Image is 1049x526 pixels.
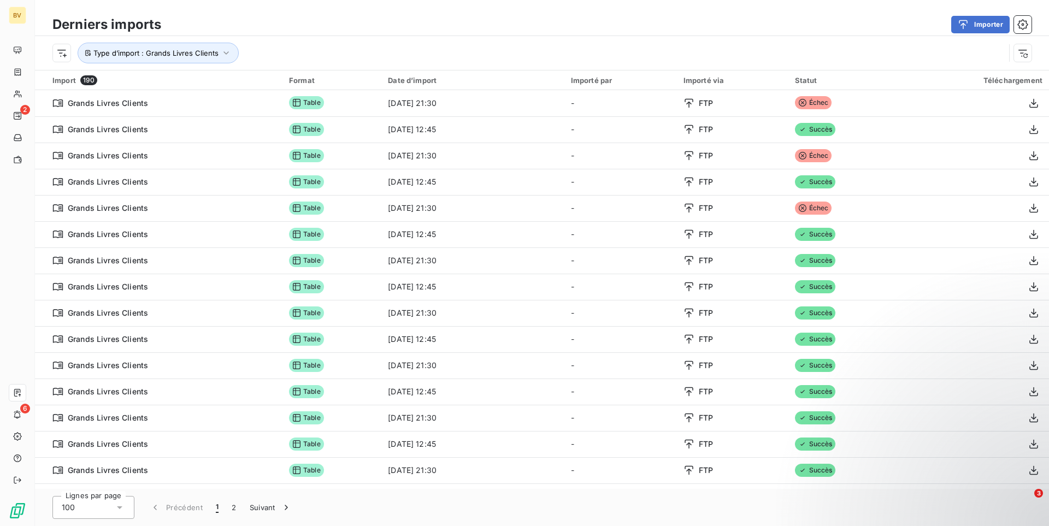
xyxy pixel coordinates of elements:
span: Table [289,175,324,188]
span: FTP [699,203,713,214]
span: FTP [699,439,713,450]
span: Table [289,411,324,424]
td: - [564,457,677,483]
td: - [564,483,677,510]
td: [DATE] 21:30 [381,90,564,116]
td: - [564,326,677,352]
button: Suivant [243,496,298,519]
span: Type d’import : Grands Livres Clients [93,49,219,57]
button: Type d’import : Grands Livres Clients [78,43,239,63]
iframe: Intercom notifications message [830,420,1049,497]
span: Grands Livres Clients [68,255,148,266]
span: FTP [699,334,713,345]
td: [DATE] 21:30 [381,300,564,326]
td: - [564,90,677,116]
button: 2 [225,496,243,519]
span: Succès [795,306,836,320]
button: Précédent [143,496,209,519]
span: FTP [699,176,713,187]
span: FTP [699,281,713,292]
span: Succès [795,359,836,372]
span: FTP [699,386,713,397]
span: Succès [795,254,836,267]
div: Importé via [683,76,782,85]
span: Grands Livres Clients [68,229,148,240]
span: Succès [795,228,836,241]
span: Table [289,333,324,346]
span: Table [289,96,324,109]
span: Grands Livres Clients [68,281,148,292]
td: - [564,221,677,247]
span: Grands Livres Clients [68,465,148,476]
span: Grands Livres Clients [68,203,148,214]
span: Grands Livres Clients [68,150,148,161]
span: Table [289,254,324,267]
td: [DATE] 21:30 [381,405,564,431]
td: [DATE] 12:45 [381,221,564,247]
div: Import [52,75,276,85]
h3: Derniers imports [52,15,161,34]
iframe: Intercom live chat [1012,489,1038,515]
span: 6 [20,404,30,413]
span: Grands Livres Clients [68,176,148,187]
td: [DATE] 21:30 [381,457,564,483]
td: [DATE] 12:45 [381,116,564,143]
span: Table [289,385,324,398]
span: Table [289,306,324,320]
td: - [564,405,677,431]
td: [DATE] 12:45 [381,483,564,510]
span: Table [289,438,324,451]
span: Grands Livres Clients [68,386,148,397]
span: Grands Livres Clients [68,124,148,135]
td: [DATE] 12:45 [381,431,564,457]
span: Table [289,464,324,477]
span: FTP [699,98,713,109]
span: FTP [699,465,713,476]
td: [DATE] 21:30 [381,352,564,379]
span: FTP [699,124,713,135]
span: FTP [699,360,713,371]
span: Succès [795,411,836,424]
td: - [564,169,677,195]
td: [DATE] 21:30 [381,143,564,169]
span: 190 [80,75,97,85]
span: Échec [795,202,832,215]
span: Échec [795,96,832,109]
div: Date d’import [388,76,557,85]
td: - [564,352,677,379]
td: - [564,247,677,274]
td: - [564,431,677,457]
span: FTP [699,150,713,161]
td: [DATE] 12:45 [381,274,564,300]
span: Table [289,359,324,372]
span: Grands Livres Clients [68,334,148,345]
span: FTP [699,255,713,266]
td: [DATE] 12:45 [381,169,564,195]
span: 3 [1034,489,1043,498]
td: - [564,143,677,169]
span: Table [289,123,324,136]
span: Table [289,280,324,293]
span: Table [289,149,324,162]
div: Téléchargement [906,76,1042,85]
td: - [564,116,677,143]
span: FTP [699,412,713,423]
td: - [564,379,677,405]
span: Échec [795,149,832,162]
td: - [564,195,677,221]
span: FTP [699,308,713,318]
img: Logo LeanPay [9,502,26,519]
span: Grands Livres Clients [68,439,148,450]
td: [DATE] 21:30 [381,195,564,221]
div: Statut [795,76,893,85]
span: 1 [216,502,219,513]
div: Importé par [571,76,670,85]
span: 100 [62,502,75,513]
span: Succès [795,385,836,398]
td: [DATE] 21:30 [381,247,564,274]
span: FTP [699,229,713,240]
span: Succès [795,123,836,136]
span: Succès [795,280,836,293]
div: Format [289,76,375,85]
span: Succès [795,333,836,346]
